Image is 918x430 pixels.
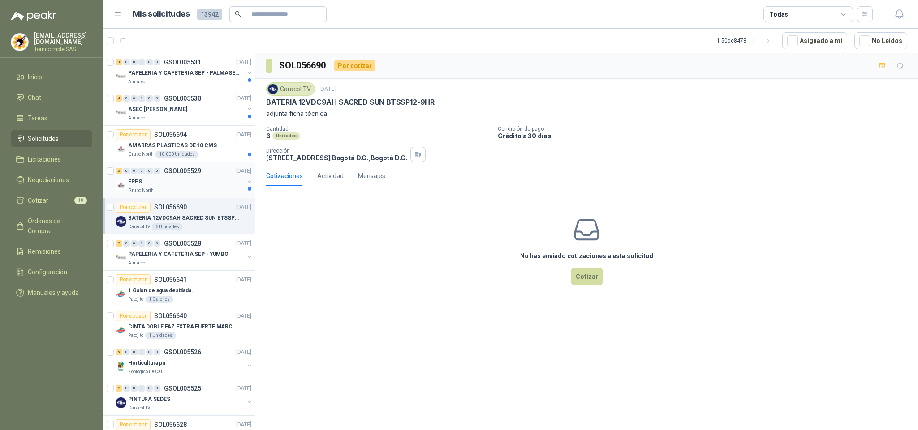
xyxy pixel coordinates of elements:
[131,385,138,392] div: 0
[319,85,336,94] p: [DATE]
[266,82,315,96] div: Caracol TV
[28,113,47,123] span: Tareas
[164,240,201,247] p: GSOL005528
[116,385,122,392] div: 2
[236,312,251,320] p: [DATE]
[11,264,92,281] a: Configuración
[520,251,653,261] h3: No has enviado cotizaciones a esta solicitud
[498,132,914,140] p: Crédito a 30 días
[146,240,153,247] div: 0
[128,214,240,222] p: BATERIA 12VDC9AH SACRED SUN BTSSP12-9HR
[123,349,130,355] div: 0
[116,383,253,412] a: 2 0 0 0 0 0 GSOL005525[DATE] Company LogoPINTURA SEDESCaracol TV
[131,240,138,247] div: 0
[154,313,187,319] p: SOL056640
[11,192,92,209] a: Cotizar10
[266,154,407,162] p: [STREET_ADDRESS] Bogotá D.C. , Bogotá D.C.
[266,126,491,132] p: Cantidad
[116,202,151,213] div: Por cotizar
[138,240,145,247] div: 0
[116,129,151,140] div: Por cotizar
[128,105,187,114] p: ASEO [PERSON_NAME]
[236,167,251,175] p: [DATE]
[116,57,253,85] a: 10 0 0 0 0 0 GSOL005531[DATE] Company LogoPAPELERIA Y CAFETERIA SEP - PALMASECAAlmatec
[131,349,138,355] div: 0
[116,144,126,154] img: Company Logo
[116,216,126,227] img: Company Logo
[236,239,251,248] p: [DATE]
[235,11,241,17] span: search
[128,223,150,230] p: Caracol TV
[128,115,145,122] p: Almatec
[154,385,160,392] div: 0
[123,59,130,65] div: 0
[116,349,122,355] div: 6
[133,8,190,21] h1: Mis solicitudes
[11,151,92,168] a: Licitaciones
[236,384,251,393] p: [DATE]
[279,59,327,72] h3: SOL056690
[123,95,130,102] div: 0
[128,141,217,150] p: AMARRAS PLASTICAS DE 10 CMS
[164,168,201,174] p: GSOL005529
[128,296,143,303] p: Patojito
[268,84,278,94] img: Company Logo
[782,32,847,49] button: Asignado a mi
[154,349,160,355] div: 0
[154,132,187,138] p: SOL056694
[155,151,198,158] div: 10.000 Unidades
[769,9,788,19] div: Todas
[116,168,122,174] div: 3
[266,132,271,140] p: 6
[116,238,253,267] a: 2 0 0 0 0 0 GSOL005528[DATE] Company LogoPAPELERIA Y CAFETERIA SEP - YUMBOAlmatec
[146,385,153,392] div: 0
[116,274,151,285] div: Por cotizar
[128,368,164,375] p: Zoologico De Cali
[317,171,344,181] div: Actividad
[11,34,28,51] img: Company Logo
[128,260,145,267] p: Almatec
[197,9,222,20] span: 13942
[164,95,201,102] p: GSOL005530
[164,349,201,355] p: GSOL005526
[236,276,251,284] p: [DATE]
[146,168,153,174] div: 0
[146,59,153,65] div: 0
[34,32,92,45] p: [EMAIL_ADDRESS][DOMAIN_NAME]
[236,58,251,67] p: [DATE]
[236,348,251,357] p: [DATE]
[236,421,251,429] p: [DATE]
[28,247,61,256] span: Remisiones
[28,134,59,144] span: Solicitudes
[116,361,126,372] img: Company Logo
[236,131,251,139] p: [DATE]
[266,109,907,119] p: adjunta ficha técnica
[131,95,138,102] div: 0
[154,95,160,102] div: 0
[74,197,87,204] span: 10
[116,93,253,122] a: 4 0 0 0 0 0 GSOL005530[DATE] Company LogoASEO [PERSON_NAME]Almatec
[164,59,201,65] p: GSOL005531
[266,98,435,107] p: BATERIA 12VDC9AH SACRED SUN BTSSP12-9HR
[128,332,143,339] p: Patojito
[116,95,122,102] div: 4
[145,332,176,339] div: 1 Unidades
[103,307,255,343] a: Por cotizarSOL056640[DATE] Company LogoCINTA DOBLE FAZ EXTRA FUERTE MARCA:3MPatojito1 Unidades
[103,271,255,307] a: Por cotizarSOL056641[DATE] Company Logo1 Galón de agua destilada.Patojito1 Galones
[128,323,240,331] p: CINTA DOBLE FAZ EXTRA FUERTE MARCA:3M
[128,78,145,85] p: Almatec
[164,385,201,392] p: GSOL005525
[28,196,48,205] span: Cotizar
[116,252,126,263] img: Company Logo
[128,151,154,158] p: Grupo North
[131,168,138,174] div: 0
[498,126,914,132] p: Condición de pago
[28,216,84,236] span: Órdenes de Compra
[11,171,92,188] a: Negociaciones
[103,198,255,234] a: Por cotizarSOL056690[DATE] Company LogoBATERIA 12VDC9AH SACRED SUN BTSSP12-9HRCaracol TV6 Unidades
[11,110,92,127] a: Tareas
[154,204,187,210] p: SOL056690
[154,168,160,174] div: 0
[152,223,183,230] div: 6 Unidades
[146,349,153,355] div: 0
